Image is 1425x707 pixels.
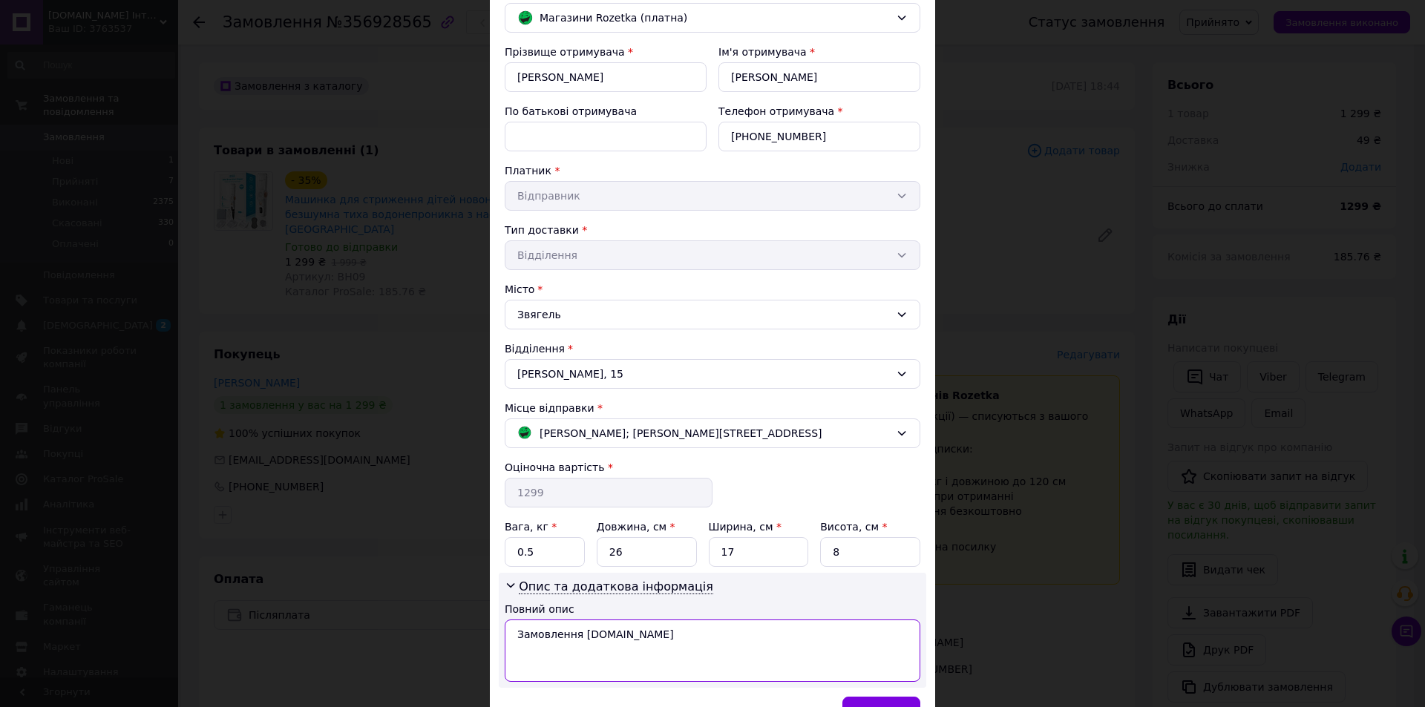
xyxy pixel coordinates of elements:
div: Звягель [505,300,920,329]
div: Платник [505,163,920,178]
div: Відділення [505,341,920,356]
span: Опис та додаткова інформація [519,579,713,594]
label: Ширина, см [709,521,782,533]
label: Повний опис [505,603,574,615]
label: Оціночна вартість [505,461,604,473]
label: Висота, см [820,521,887,533]
span: [PERSON_NAME]; [PERSON_NAME][STREET_ADDRESS] [540,425,822,441]
textarea: Замовлення [DOMAIN_NAME] [505,619,920,682]
label: Прізвище отримувача [505,46,625,58]
div: Місто [505,282,920,297]
label: Довжина, см [597,521,675,533]
span: Магазини Rozetka (платна) [540,10,890,26]
input: +380 [718,122,920,151]
label: По батькові отримувача [505,105,637,117]
label: Вага, кг [505,521,557,533]
div: [PERSON_NAME], 15 [505,359,920,389]
label: Телефон отримувача [718,105,834,117]
label: Ім'я отримувача [718,46,807,58]
div: Місце відправки [505,401,920,415]
div: Тип доставки [505,223,920,237]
